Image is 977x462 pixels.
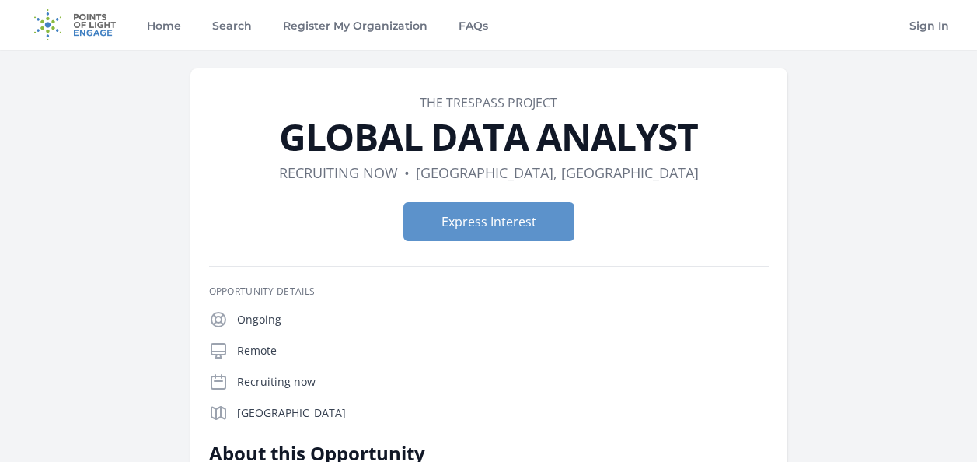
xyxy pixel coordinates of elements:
p: Recruiting now [237,374,769,390]
p: Remote [237,343,769,359]
dd: [GEOGRAPHIC_DATA], [GEOGRAPHIC_DATA] [416,162,699,184]
p: [GEOGRAPHIC_DATA] [237,405,769,421]
h3: Opportunity Details [209,285,769,298]
dd: Recruiting now [279,162,398,184]
div: • [404,162,410,184]
h1: GLOBAL DATA ANALYST [209,118,769,156]
p: Ongoing [237,312,769,327]
a: The Trespass Project [420,94,557,111]
button: Express Interest [403,202,574,241]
